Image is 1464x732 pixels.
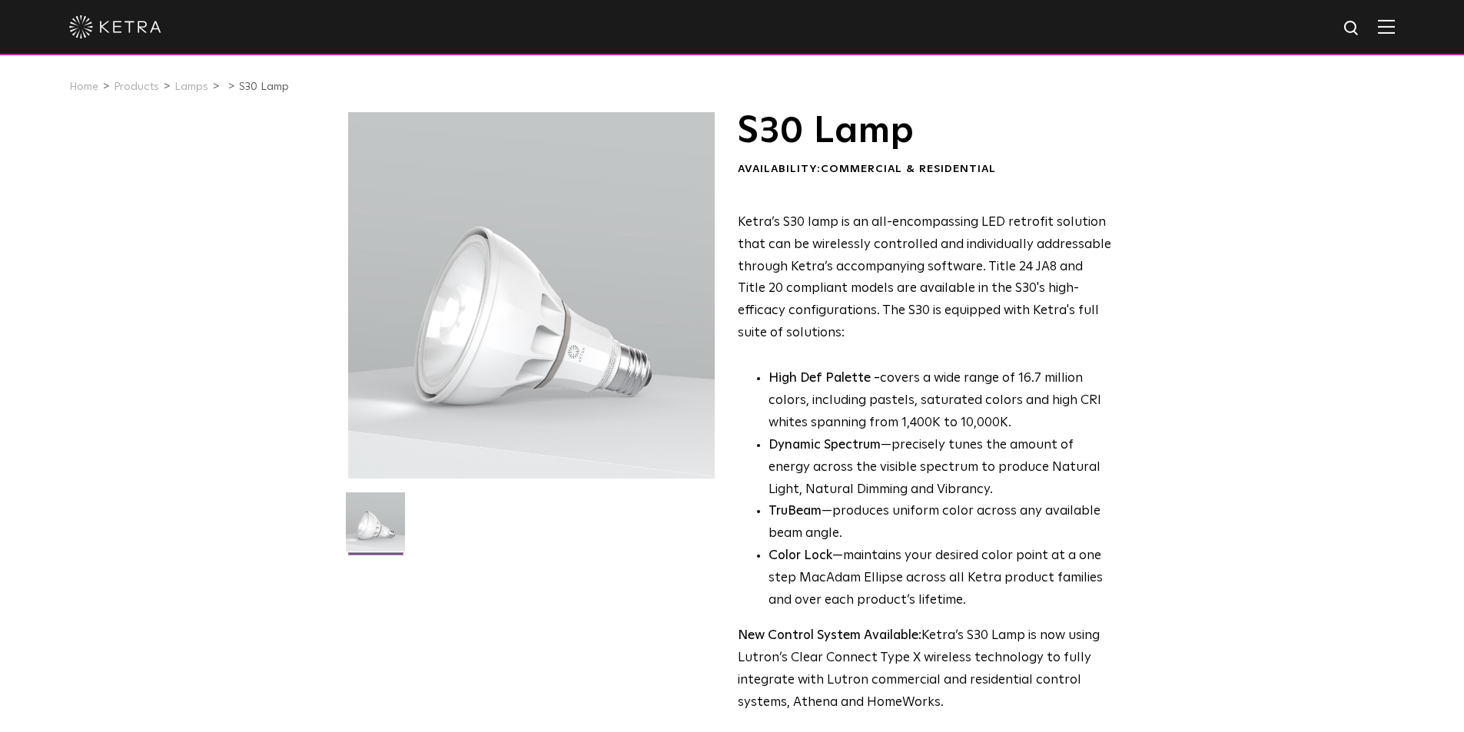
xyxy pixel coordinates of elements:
[769,435,1112,502] li: —precisely tunes the amount of energy across the visible spectrum to produce Natural Light, Natur...
[769,501,1112,545] li: —produces uniform color across any available beam angle.
[738,162,1112,177] div: Availability:
[769,549,832,562] strong: Color Lock
[738,625,1112,714] p: Ketra’s S30 Lamp is now using Lutron’s Clear Connect Type X wireless technology to fully integrat...
[738,112,1112,151] h1: S30 Lamp
[769,368,1112,435] p: covers a wide range of 16.7 million colors, including pastels, saturated colors and high CRI whit...
[1343,19,1362,38] img: search icon
[69,81,98,92] a: Home
[769,372,880,385] strong: High Def Palette -
[821,164,996,174] span: Commercial & Residential
[738,216,1111,340] span: Ketra’s S30 lamp is an all-encompassing LED retrofit solution that can be wirelessly controlled a...
[769,545,1112,612] li: —maintains your desired color point at a one step MacAdam Ellipse across all Ketra product famili...
[738,629,921,642] strong: New Control System Available:
[114,81,159,92] a: Products
[239,81,289,92] a: S30 Lamp
[69,15,161,38] img: ketra-logo-2019-white
[1378,19,1395,34] img: Hamburger%20Nav.svg
[346,492,405,563] img: S30-Lamp-Edison-2021-Web-Square
[769,439,881,452] strong: Dynamic Spectrum
[769,505,822,518] strong: TruBeam
[174,81,208,92] a: Lamps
